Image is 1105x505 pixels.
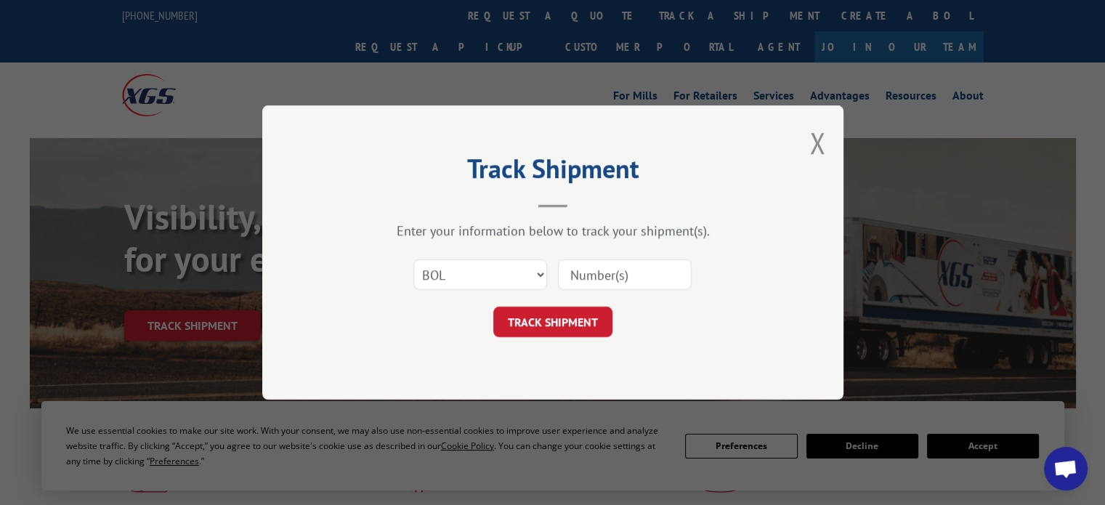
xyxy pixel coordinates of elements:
[493,307,612,337] button: TRACK SHIPMENT
[1044,447,1088,490] a: Open chat
[558,259,692,290] input: Number(s)
[335,158,771,186] h2: Track Shipment
[809,124,825,162] button: Close modal
[335,222,771,239] div: Enter your information below to track your shipment(s).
